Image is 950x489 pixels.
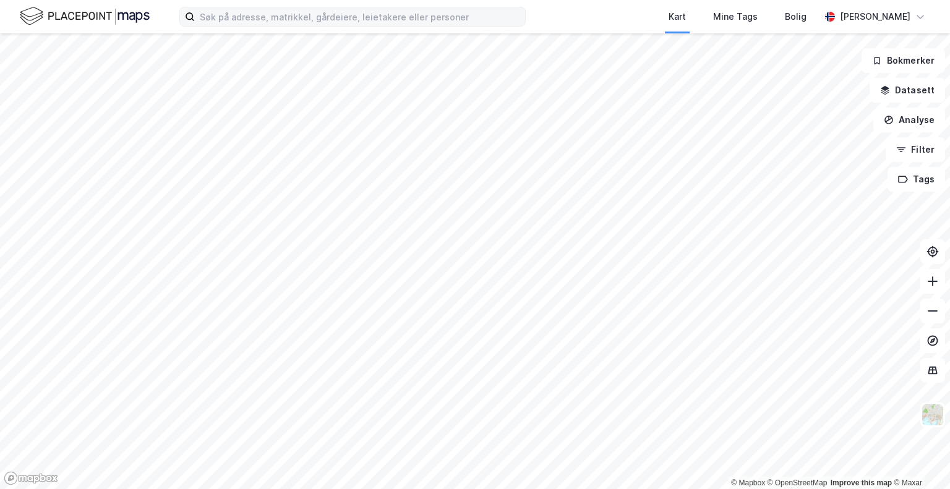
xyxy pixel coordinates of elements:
[20,6,150,27] img: logo.f888ab2527a4732fd821a326f86c7f29.svg
[731,478,765,487] a: Mapbox
[886,137,945,162] button: Filter
[713,9,758,24] div: Mine Tags
[888,430,950,489] iframe: Chat Widget
[768,478,828,487] a: OpenStreetMap
[921,403,944,427] img: Z
[840,9,910,24] div: [PERSON_NAME]
[862,48,945,73] button: Bokmerker
[873,108,945,132] button: Analyse
[195,7,525,26] input: Søk på adresse, matrikkel, gårdeiere, leietakere eller personer
[888,167,945,192] button: Tags
[785,9,807,24] div: Bolig
[669,9,686,24] div: Kart
[870,78,945,103] button: Datasett
[4,471,58,485] a: Mapbox homepage
[831,478,892,487] a: Improve this map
